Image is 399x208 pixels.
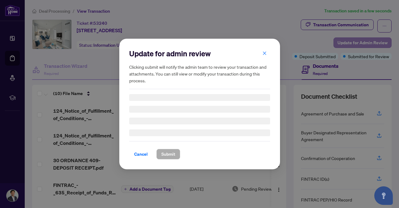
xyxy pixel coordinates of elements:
button: Submit [156,149,180,159]
button: Cancel [129,149,153,159]
h5: Clicking submit will notify the admin team to review your transaction and attachments. You can st... [129,63,270,84]
h2: Update for admin review [129,49,270,58]
span: Cancel [134,149,148,159]
button: Open asap [374,186,393,205]
span: close [262,51,267,55]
